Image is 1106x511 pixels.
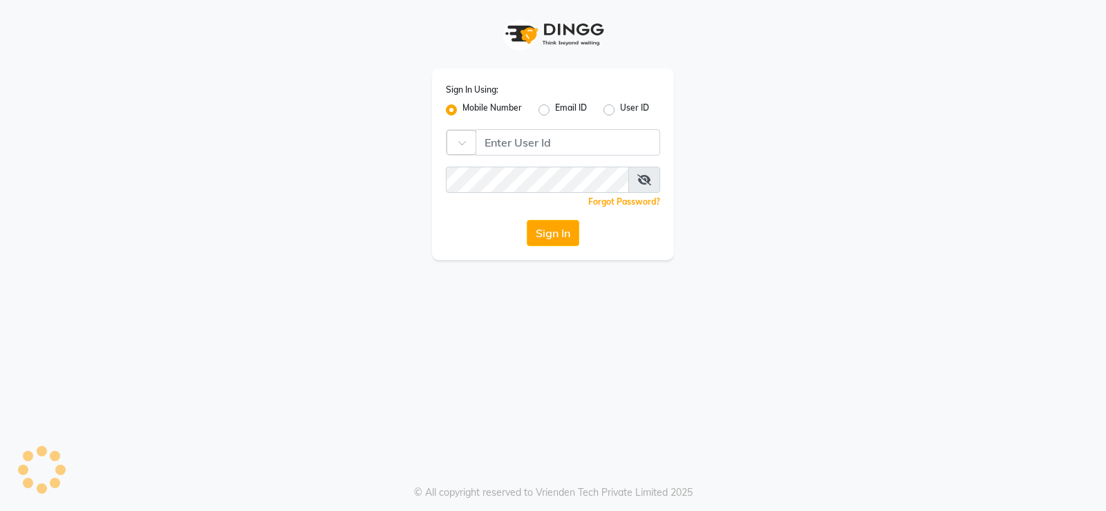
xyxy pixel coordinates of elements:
[462,102,522,118] label: Mobile Number
[588,196,660,207] a: Forgot Password?
[446,84,498,96] label: Sign In Using:
[498,14,608,55] img: logo1.svg
[527,220,579,246] button: Sign In
[620,102,649,118] label: User ID
[446,167,629,193] input: Username
[555,102,587,118] label: Email ID
[476,129,660,156] input: Username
